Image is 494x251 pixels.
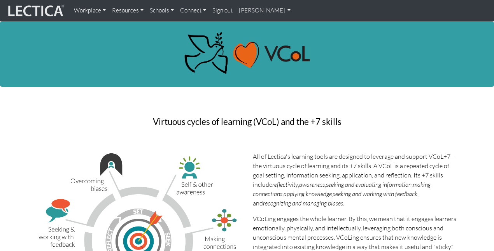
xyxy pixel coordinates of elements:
[6,4,65,18] img: lecticalive
[253,181,431,198] i: making connections
[263,199,343,207] i: recognizing and managing biases
[145,117,349,127] h3: Virtuous cycles of learning (VCoL) and the +7 skills
[177,3,209,18] a: Connect
[147,3,177,18] a: Schools
[209,3,236,18] a: Sign out
[299,181,325,188] i: awareness
[284,190,332,198] i: applying knowledge
[109,3,147,18] a: Resources
[326,181,412,188] i: seeking and evaluating information
[71,3,109,18] a: Workplace
[333,190,417,198] i: seeking and working with feedback
[272,181,298,188] i: reflectivity
[253,152,457,208] p: All of Lectica's learning tools are designed to leverage and support VCoL+7—the virtuous cycle of...
[236,3,294,18] a: [PERSON_NAME]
